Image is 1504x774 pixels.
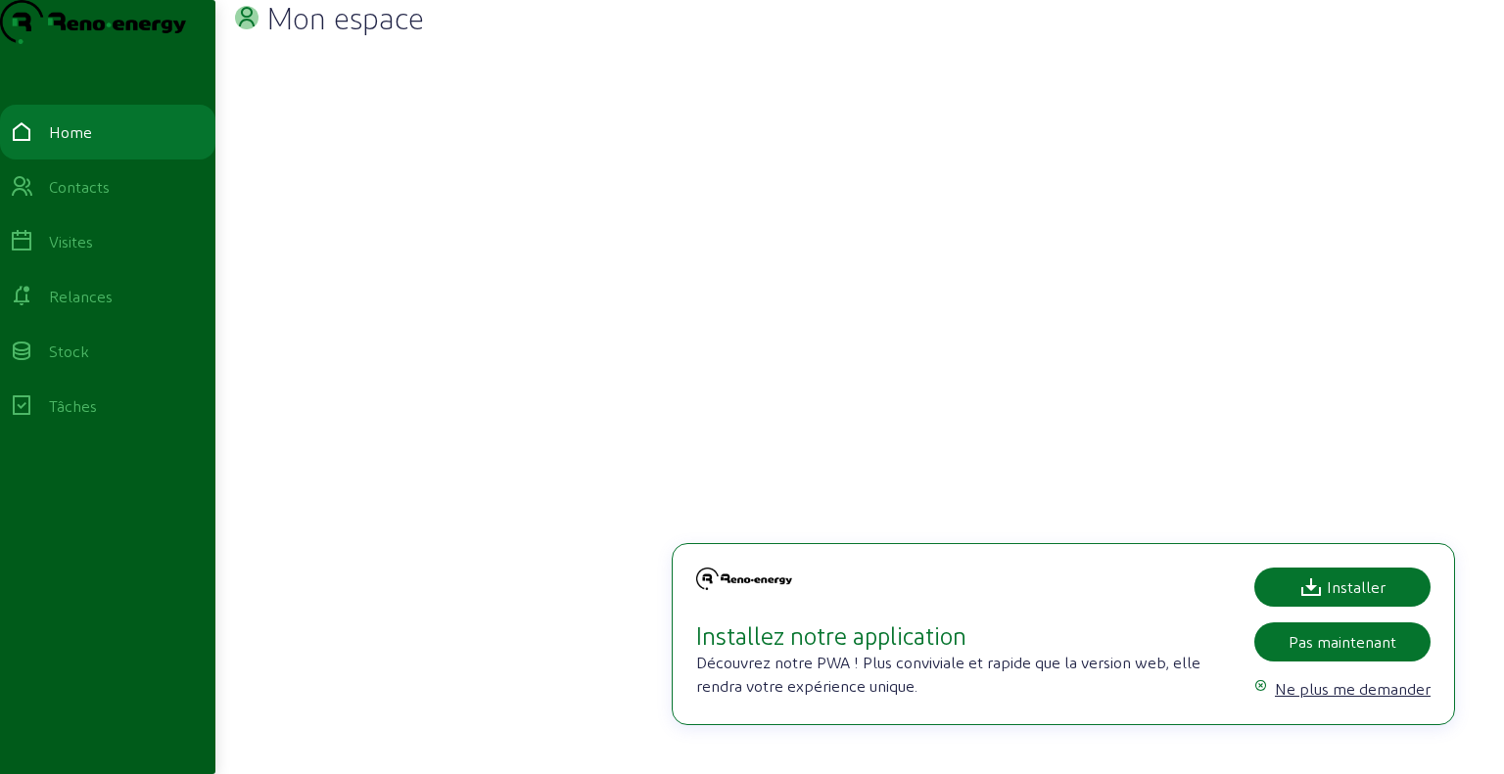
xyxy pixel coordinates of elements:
[1254,568,1431,607] button: Installer
[49,340,89,363] div: Stock
[1289,630,1396,654] div: Pas maintenant
[49,230,93,253] div: Visites
[49,120,92,144] div: Home
[696,619,1231,651] h3: Installez notre application
[696,568,792,590] img: logo-oneline-black.png
[49,394,97,418] div: Tâches
[1254,622,1431,661] button: Pas maintenant
[1299,575,1386,599] div: Installer
[696,568,1231,701] div: Découvrez notre PWA ! Plus conviviale et rapide que la version web, elle rendra votre expérience ...
[49,285,113,308] div: Relances
[1275,677,1431,701] div: Ne plus me demander
[49,175,110,199] div: Contacts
